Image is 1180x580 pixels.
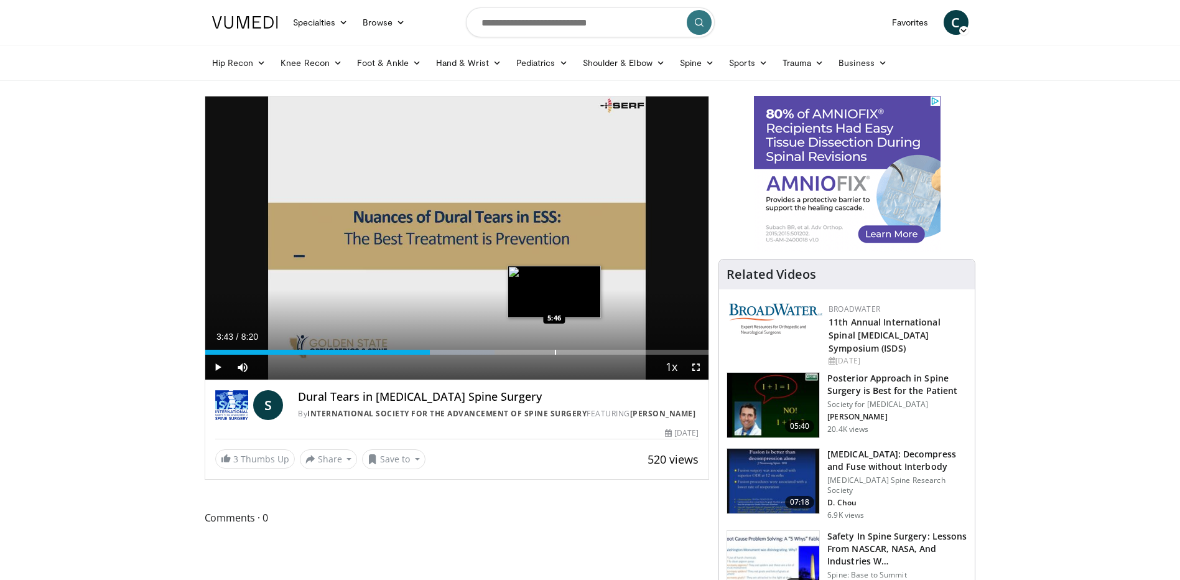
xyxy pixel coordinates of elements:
[273,50,350,75] a: Knee Recon
[205,350,709,355] div: Progress Bar
[775,50,832,75] a: Trauma
[509,50,575,75] a: Pediatrics
[672,50,722,75] a: Spine
[205,510,710,526] span: Comments 0
[215,449,295,469] a: 3 Thumbs Up
[722,50,775,75] a: Sports
[829,355,965,367] div: [DATE]
[205,355,230,380] button: Play
[827,510,864,520] p: 6.9K views
[827,424,868,434] p: 20.4K views
[648,452,699,467] span: 520 views
[827,448,967,473] h3: [MEDICAL_DATA]: Decompress and Fuse without Interbody
[307,408,587,419] a: International Society for the Advancement of Spine Surgery
[665,428,699,439] div: [DATE]
[885,10,936,35] a: Favorites
[827,475,967,495] p: [MEDICAL_DATA] Spine Research Society
[827,570,967,580] p: Spine: Base to Summit
[212,16,278,29] img: VuMedi Logo
[785,420,815,433] span: 05:40
[785,496,815,508] span: 07:18
[233,453,238,465] span: 3
[829,304,880,314] a: BroadWater
[241,332,258,342] span: 8:20
[754,96,941,251] iframe: Advertisement
[827,372,967,397] h3: Posterior Approach in Spine Surgery is Best for the Patient
[205,50,274,75] a: Hip Recon
[684,355,708,380] button: Fullscreen
[205,96,709,380] video-js: Video Player
[827,400,967,409] p: Society for [MEDICAL_DATA]
[466,7,715,37] input: Search topics, interventions
[827,530,967,568] h3: Safety In Spine Surgery: Lessons From NASCAR, NASA, And Industries W…
[827,412,967,422] p: [PERSON_NAME]
[298,390,699,404] h4: Dural Tears in [MEDICAL_DATA] Spine Surgery
[575,50,672,75] a: Shoulder & Elbow
[253,390,283,420] a: S
[298,408,699,419] div: By FEATURING
[727,448,967,520] a: 07:18 [MEDICAL_DATA]: Decompress and Fuse without Interbody [MEDICAL_DATA] Spine Research Society...
[729,304,822,335] img: 2aa88175-4d87-4824-b987-90003223ad6d.png.150x105_q85_autocrop_double_scale_upscale_version-0.2.png
[355,10,412,35] a: Browse
[827,498,967,508] p: D. Chou
[727,373,819,437] img: 3b6f0384-b2b2-4baa-b997-2e524ebddc4b.150x105_q85_crop-smart_upscale.jpg
[350,50,429,75] a: Foot & Ankle
[236,332,239,342] span: /
[508,266,601,318] img: image.jpeg
[429,50,509,75] a: Hand & Wrist
[831,50,894,75] a: Business
[216,332,233,342] span: 3:43
[727,267,816,282] h4: Related Videos
[286,10,356,35] a: Specialties
[300,449,358,469] button: Share
[727,372,967,438] a: 05:40 Posterior Approach in Spine Surgery is Best for the Patient Society for [MEDICAL_DATA] [PER...
[362,449,425,469] button: Save to
[215,390,249,420] img: International Society for the Advancement of Spine Surgery
[944,10,969,35] a: C
[230,355,255,380] button: Mute
[829,316,941,354] a: 11th Annual International Spinal [MEDICAL_DATA] Symposium (ISDS)
[727,449,819,513] img: 97801bed-5de1-4037-bed6-2d7170b090cf.150x105_q85_crop-smart_upscale.jpg
[630,408,696,419] a: [PERSON_NAME]
[659,355,684,380] button: Playback Rate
